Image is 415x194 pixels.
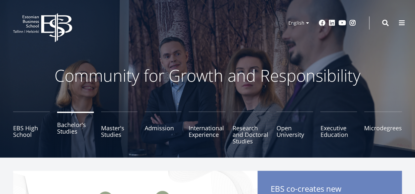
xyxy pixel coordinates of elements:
a: Youtube [339,20,346,26]
a: Instagram [349,20,356,26]
a: Master's Studies [101,112,138,144]
p: Community for Growth and Responsibility [34,66,382,85]
a: EBS High School [13,112,50,144]
a: Research and Doctoral Studies [233,112,269,144]
a: International Experience [189,112,225,144]
a: Executive Education [320,112,357,144]
a: Open University [277,112,313,144]
a: Facebook [319,20,325,26]
a: Linkedin [329,20,335,26]
a: Bachelor's Studies [57,112,94,144]
a: Microdegrees [364,112,402,144]
a: Admission [145,112,181,144]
